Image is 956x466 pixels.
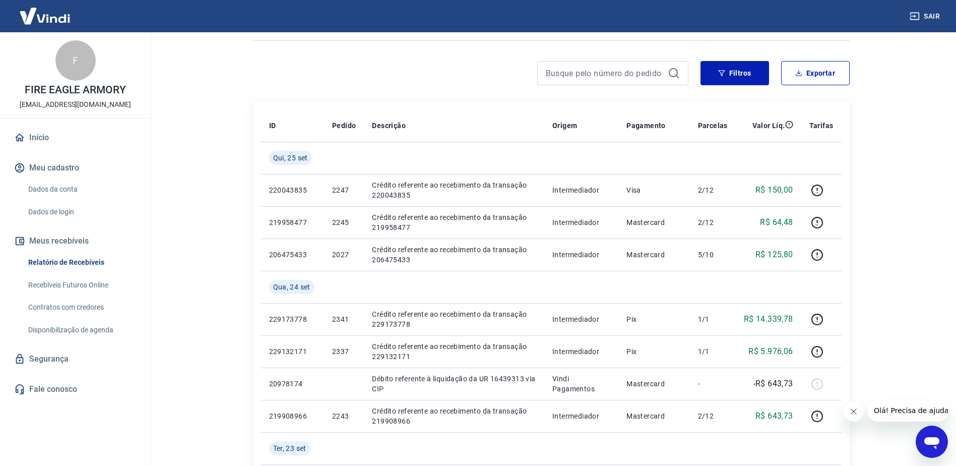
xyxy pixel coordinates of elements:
[332,217,356,227] p: 2245
[12,348,139,370] a: Segurança
[844,401,864,422] iframe: Fechar mensagem
[372,180,536,200] p: Crédito referente ao recebimento da transação 220043835
[626,379,682,389] p: Mastercard
[6,7,85,15] span: Olá! Precisa de ajuda?
[546,66,664,81] input: Busque pelo número do pedido
[269,379,316,389] p: 20978174
[12,230,139,252] button: Meus recebíveis
[332,121,356,131] p: Pedido
[12,378,139,400] a: Fale conosco
[744,313,793,325] p: R$ 14.339,78
[868,399,948,422] iframe: Mensagem da empresa
[372,121,406,131] p: Descrição
[269,314,316,324] p: 229173778
[916,426,948,458] iframe: Botão para abrir a janela de mensagens
[698,411,728,421] p: 2/12
[273,443,306,453] span: Ter, 23 set
[332,250,356,260] p: 2027
[20,99,131,110] p: [EMAIL_ADDRESS][DOMAIN_NAME]
[372,374,536,394] p: Débito referente à liquidação da UR 16439313 via CIP
[269,346,316,357] p: 229132171
[626,411,682,421] p: Mastercard
[24,202,139,222] a: Dados de login
[781,61,850,85] button: Exportar
[755,184,793,196] p: R$ 150,00
[698,217,728,227] p: 2/12
[626,250,682,260] p: Mastercard
[332,346,356,357] p: 2337
[372,341,536,362] p: Crédito referente ao recebimento da transação 229132171
[752,121,785,131] p: Valor Líq.
[372,245,536,265] p: Crédito referente ao recebimento da transação 206475433
[809,121,834,131] p: Tarifas
[626,217,682,227] p: Mastercard
[698,314,728,324] p: 1/1
[12,157,139,179] button: Meu cadastro
[332,185,356,195] p: 2247
[24,297,139,318] a: Contratos com credores
[269,217,316,227] p: 219958477
[332,411,356,421] p: 2243
[748,345,793,358] p: R$ 5.976,06
[24,252,139,273] a: Relatório de Recebíveis
[552,411,610,421] p: Intermediador
[269,121,276,131] p: ID
[552,346,610,357] p: Intermediador
[698,121,728,131] p: Parcelas
[24,179,139,200] a: Dados da conta
[626,346,682,357] p: Pix
[372,212,536,232] p: Crédito referente ao recebimento da transação 219958477
[25,85,126,95] p: FIRE EAGLE ARMORY
[698,346,728,357] p: 1/1
[24,275,139,296] a: Recebíveis Futuros Online
[269,185,316,195] p: 220043835
[372,309,536,329] p: Crédito referente ao recebimento da transação 229173778
[269,411,316,421] p: 219908966
[12,1,78,31] img: Vindi
[626,185,682,195] p: Visa
[698,185,728,195] p: 2/12
[24,320,139,340] a: Disponibilização de agenda
[908,7,944,26] button: Sair
[273,282,310,292] span: Qua, 24 set
[552,374,610,394] p: Vindi Pagamentos
[698,379,728,389] p: -
[755,410,793,422] p: R$ 643,73
[552,250,610,260] p: Intermediador
[626,314,682,324] p: Pix
[552,314,610,324] p: Intermediador
[55,40,96,81] div: F
[552,185,610,195] p: Intermediador
[552,121,577,131] p: Origem
[626,121,666,131] p: Pagamento
[332,314,356,324] p: 2341
[552,217,610,227] p: Intermediador
[273,153,308,163] span: Qui, 25 set
[700,61,769,85] button: Filtros
[760,216,793,228] p: R$ 64,48
[698,250,728,260] p: 5/10
[269,250,316,260] p: 206475433
[753,378,793,390] p: -R$ 643,73
[372,406,536,426] p: Crédito referente ao recebimento da transação 219908966
[755,249,793,261] p: R$ 125,80
[12,127,139,149] a: Início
